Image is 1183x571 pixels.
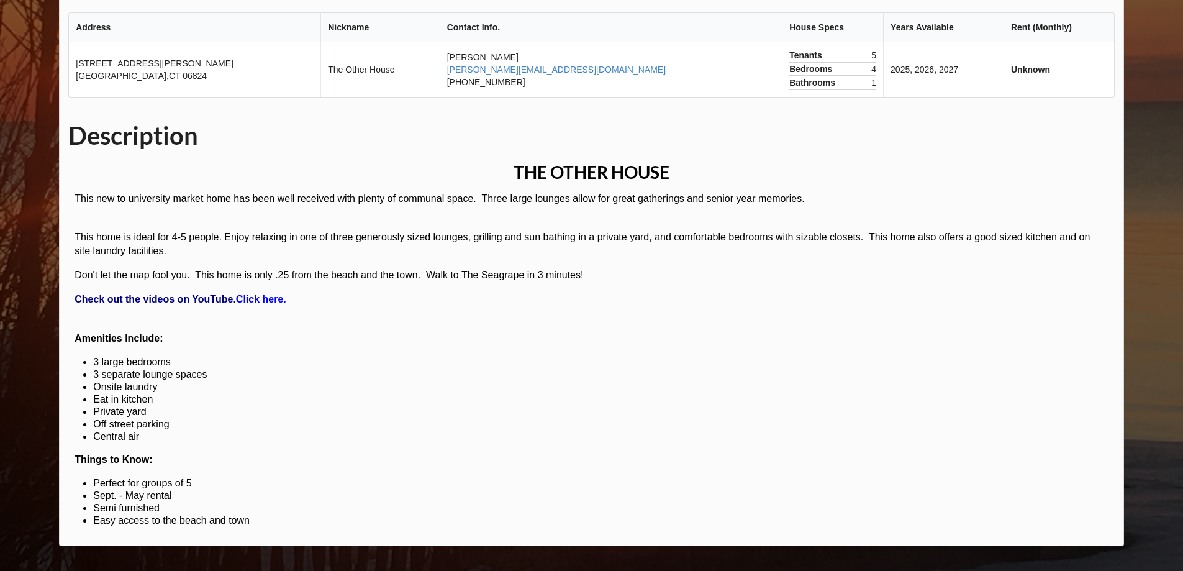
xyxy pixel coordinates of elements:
[93,418,1115,431] li: Off street parking
[93,431,1115,443] li: Central air
[440,13,782,42] th: Contact Info.
[789,63,835,75] span: Bedrooms
[75,216,1102,259] p: This home is ideal for 4-5 people. Enjoy relaxing in one of three generously sized lounges, grill...
[75,268,1102,283] p: Don't let the map fool you. This home is only .25 from the beach and the town. Walk to The Seagra...
[75,454,152,465] strong: Things to Know:
[93,393,1115,406] li: Eat in kitchen
[440,42,782,97] td: [PERSON_NAME] [PHONE_NUMBER]
[93,514,1115,527] li: Easy access to the beach and town
[789,76,838,89] span: Bathrooms
[69,13,320,42] th: Address
[236,294,286,304] a: Click here.
[883,13,1004,42] th: Years Available
[93,477,1115,490] li: Perfect for groups of 5
[320,42,440,97] td: The Other House
[76,71,207,81] span: [GEOGRAPHIC_DATA] , CT 06824
[1004,13,1114,42] th: Rent (Monthly)
[883,42,1004,97] td: 2025, 2026, 2027
[93,406,1115,418] li: Private yard
[93,381,1115,393] li: Onsite laundry
[76,58,233,68] span: [STREET_ADDRESS][PERSON_NAME]
[75,294,236,304] strong: Check out the videos on YouTube.
[320,13,440,42] th: Nickname
[93,368,1115,381] li: 3 separate lounge spaces
[447,65,666,75] a: [PERSON_NAME][EMAIL_ADDRESS][DOMAIN_NAME]
[1011,65,1050,75] b: Unknown
[68,161,1115,183] h1: THE OTHER HOUSE
[75,333,163,344] strong: Amenities Include:
[75,192,1102,206] p: This new to university market home has been well received with plenty of communal space. Three la...
[93,502,1115,514] li: Semi furnished
[782,13,883,42] th: House Specs
[789,49,825,62] span: Tenants
[871,76,876,89] span: 1
[93,490,1115,502] li: Sept. - May rental
[68,120,1115,152] h1: Description
[93,356,1115,368] li: 3 large bedrooms
[871,63,876,75] span: 4
[871,49,876,62] span: 5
